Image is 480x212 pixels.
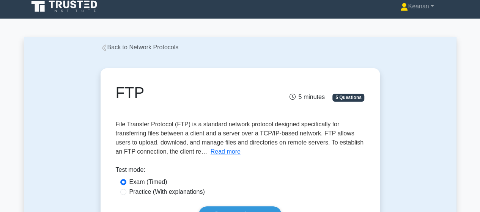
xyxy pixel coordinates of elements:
[116,83,279,102] h1: FTP
[332,94,364,101] span: 5 Questions
[289,94,324,100] span: 5 minutes
[211,147,241,156] button: Read more
[116,121,364,155] span: File Transfer Protocol (FTP) is a standard network protocol designed specifically for transferrin...
[116,165,365,177] div: Test mode:
[101,44,179,50] a: Back to Network Protocols
[129,187,205,196] label: Practice (With explanations)
[129,177,167,187] label: Exam (Timed)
